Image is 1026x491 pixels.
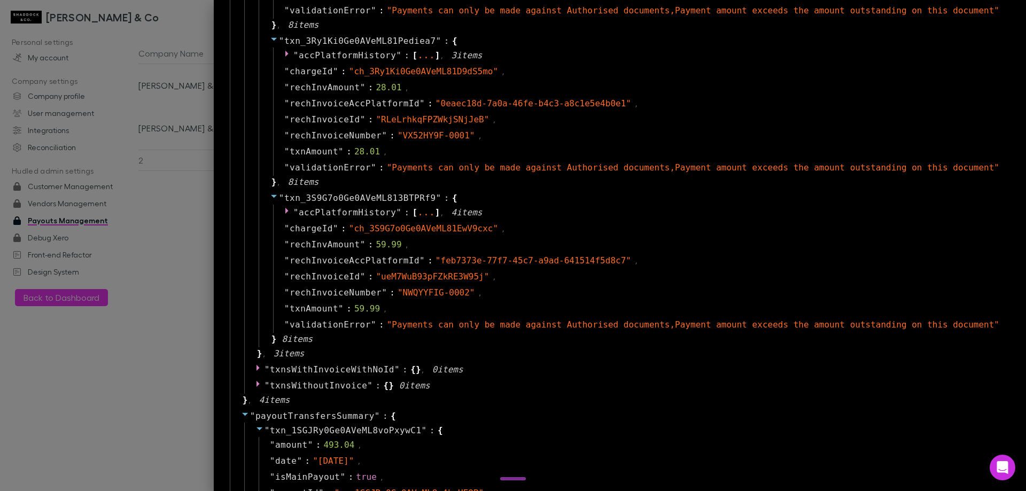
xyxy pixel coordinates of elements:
[402,363,408,376] span: :
[290,65,333,78] span: chargeId
[634,256,638,266] span: ,
[416,363,421,376] span: }
[501,224,505,234] span: ,
[357,441,361,450] span: ,
[354,145,380,158] div: 28.01
[435,49,440,62] span: ]
[333,66,338,76] span: "
[284,223,290,233] span: "
[398,287,475,298] span: " NWQYYFIG-0002 "
[396,207,401,217] span: "
[405,240,409,250] span: ,
[290,238,360,251] span: rechInvAmount
[284,239,290,250] span: "
[290,254,419,267] span: rechInvoiceAccPlatformId
[360,114,366,124] span: "
[382,130,387,141] span: "
[436,193,441,203] span: "
[299,50,396,60] span: accPlatformHistory
[356,471,377,484] div: true
[452,50,483,60] span: 3 item s
[380,473,384,482] span: ,
[440,51,444,61] span: ,
[379,318,384,331] span: :
[390,286,395,299] span: :
[290,129,382,142] span: rechInvoiceNumber
[265,425,270,435] span: "
[436,98,631,108] span: " 0eaec18d-7a0a-46fe-b4c3-a8c1e5e4b0e1 "
[398,130,475,141] span: " VX52HY9F-0001 "
[255,347,262,360] span: }
[357,457,361,466] span: ,
[270,333,277,346] span: }
[290,4,371,17] span: validationError
[290,286,382,299] span: rechInvoiceNumber
[323,439,354,451] div: 493.04
[340,472,345,482] span: "
[452,35,457,48] span: {
[348,471,354,484] span: :
[419,98,425,108] span: "
[338,146,344,157] span: "
[360,82,366,92] span: "
[349,223,498,233] span: " ch_3S9G7o0Ge0AVeML81EwV9cxc "
[413,49,418,62] span: [
[275,471,340,484] span: isMainPayout
[387,319,999,330] span: " Payments can only be made against Authorised documents,Payment amount exceeds the amount outsta...
[293,207,299,217] span: "
[284,114,290,124] span: "
[284,5,290,15] span: "
[428,97,433,110] span: :
[259,395,290,405] span: 4 item s
[282,334,313,344] span: 8 item s
[360,271,366,282] span: "
[290,113,360,126] span: rechInvoiceId
[501,67,505,77] span: ,
[276,21,280,30] span: ,
[247,396,251,406] span: ,
[396,50,401,60] span: "
[270,456,275,466] span: "
[387,5,999,15] span: " Payments can only be made against Authorised documents,Payment amount exceeds the amount outsta...
[413,206,418,219] span: [
[368,270,374,283] span: :
[368,113,374,126] span: :
[346,302,352,315] span: :
[276,178,280,188] span: ,
[288,177,319,187] span: 8 item s
[492,115,496,125] span: ,
[270,364,394,375] span: txnsWithInvoiceWithNoId
[290,318,371,331] span: validationError
[290,81,360,94] span: rechInvAmount
[404,206,409,219] span: :
[341,65,346,78] span: :
[284,130,290,141] span: "
[452,207,483,217] span: 4 item s
[290,270,360,283] span: rechInvoiceId
[290,145,338,158] span: txnAmount
[290,302,338,315] span: txnAmount
[379,4,384,17] span: :
[436,36,441,46] span: "
[388,379,394,392] span: }
[275,439,308,451] span: amount
[383,410,388,423] span: :
[371,162,376,173] span: "
[391,410,396,423] span: {
[368,238,374,251] span: :
[435,206,440,219] span: ]
[297,456,302,466] span: "
[410,363,416,376] span: {
[422,425,427,435] span: "
[371,5,376,15] span: "
[478,289,481,298] span: ,
[428,254,433,267] span: :
[354,302,380,315] div: 59.99
[376,81,401,94] div: 28.01
[394,364,400,375] span: "
[432,364,463,375] span: 0 item s
[384,379,389,392] span: {
[250,411,255,421] span: "
[346,145,352,158] span: :
[313,456,354,466] span: " [DATE] "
